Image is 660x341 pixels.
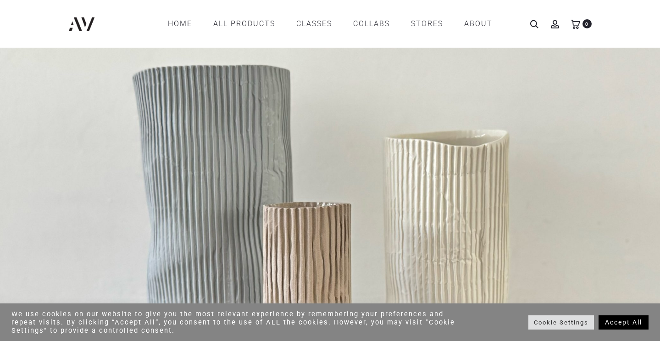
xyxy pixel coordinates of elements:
a: 0 [571,19,580,28]
span: 0 [582,19,592,28]
a: ABOUT [464,16,493,32]
a: Accept All [599,315,649,330]
a: STORES [411,16,443,32]
a: Home [168,16,192,32]
a: All products [213,16,275,32]
p: Paper vase collection available in a variety of colours and sizes [109,172,323,188]
a: COLLABS [353,16,390,32]
a: Cookie Settings [528,315,594,330]
div: We use cookies on our website to give you the most relevant experience by remembering your prefer... [11,310,457,335]
div: SHOP OPEN EVERY 1ST/3RD [DATE] MONTHLY 1-5 PM [112,245,644,262]
a: CLASSES [296,16,332,32]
